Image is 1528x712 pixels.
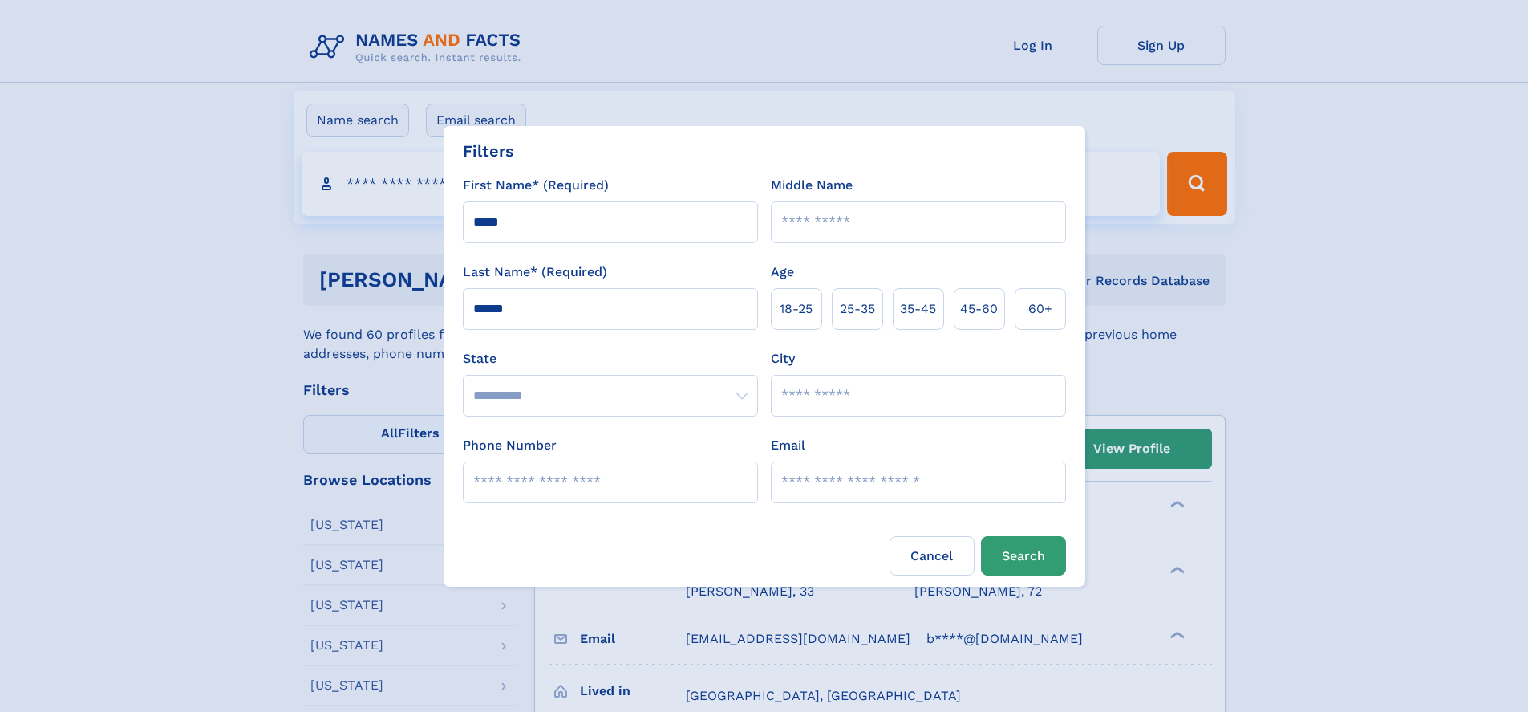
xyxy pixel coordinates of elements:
label: Phone Number [463,436,557,455]
button: Search [981,536,1066,576]
span: 18‑25 [780,299,813,319]
label: Age [771,262,794,282]
span: 45‑60 [960,299,998,319]
label: First Name* (Required) [463,176,609,195]
label: City [771,349,795,368]
span: 35‑45 [900,299,936,319]
div: Filters [463,139,514,163]
label: Email [771,436,805,455]
span: 25‑35 [840,299,875,319]
label: Middle Name [771,176,853,195]
label: State [463,349,758,368]
span: 60+ [1028,299,1052,319]
label: Last Name* (Required) [463,262,607,282]
label: Cancel [890,536,975,576]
